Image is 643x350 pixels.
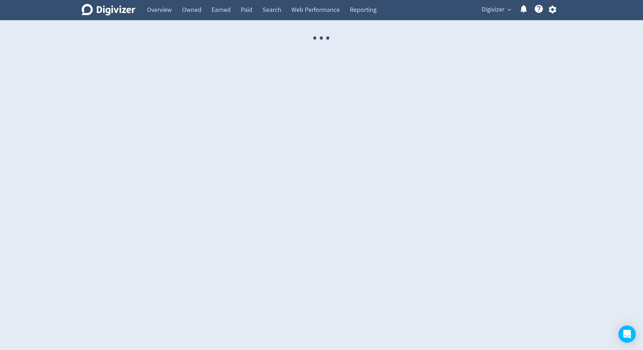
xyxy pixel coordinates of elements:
[312,20,318,57] span: ·
[507,6,513,13] span: expand_more
[479,4,513,15] button: Digivizer
[318,20,325,57] span: ·
[618,325,636,343] div: Open Intercom Messenger
[482,4,505,15] span: Digivizer
[325,20,331,57] span: ·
